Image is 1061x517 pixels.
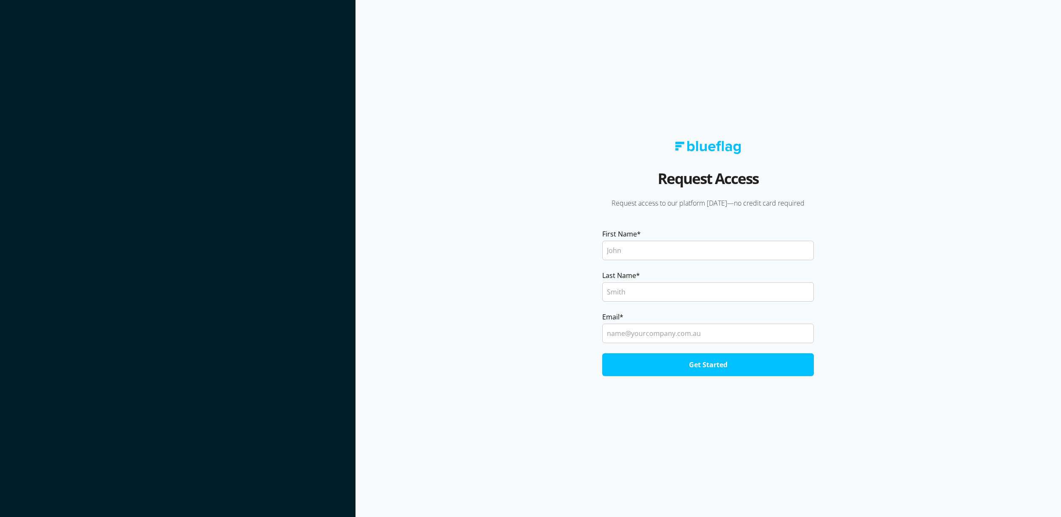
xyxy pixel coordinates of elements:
[658,167,758,198] h2: Request Access
[602,229,637,239] span: First Name
[590,198,826,208] p: Request access to our platform [DATE]—no credit card required
[602,353,814,376] input: Get Started
[602,241,814,260] input: John
[602,312,620,322] span: Email
[675,141,741,154] img: Blue Flag logo
[602,270,636,280] span: Last Name
[602,282,814,302] input: Smith
[602,324,814,343] input: name@yourcompany.com.au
